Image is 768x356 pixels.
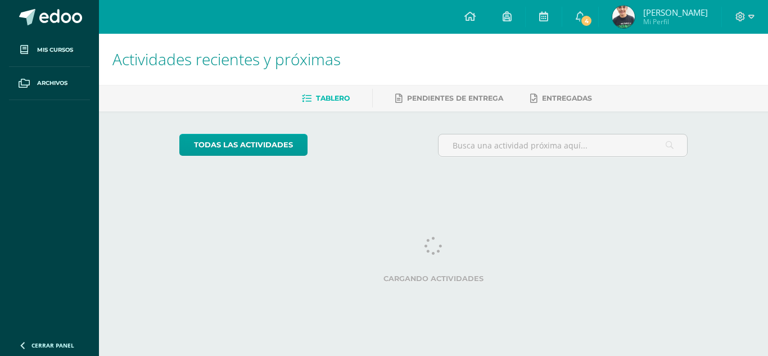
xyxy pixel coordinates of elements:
[530,89,592,107] a: Entregadas
[612,6,635,28] img: f220d820049fc05fb739fdb52607cd30.png
[9,34,90,67] a: Mis cursos
[407,94,503,102] span: Pendientes de entrega
[31,341,74,349] span: Cerrar panel
[316,94,350,102] span: Tablero
[112,48,341,70] span: Actividades recientes y próximas
[395,89,503,107] a: Pendientes de entrega
[580,15,593,27] span: 4
[37,46,73,55] span: Mis cursos
[37,79,67,88] span: Archivos
[643,7,708,18] span: [PERSON_NAME]
[439,134,688,156] input: Busca una actividad próxima aquí...
[542,94,592,102] span: Entregadas
[179,274,688,283] label: Cargando actividades
[643,17,708,26] span: Mi Perfil
[179,134,308,156] a: todas las Actividades
[9,67,90,100] a: Archivos
[302,89,350,107] a: Tablero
